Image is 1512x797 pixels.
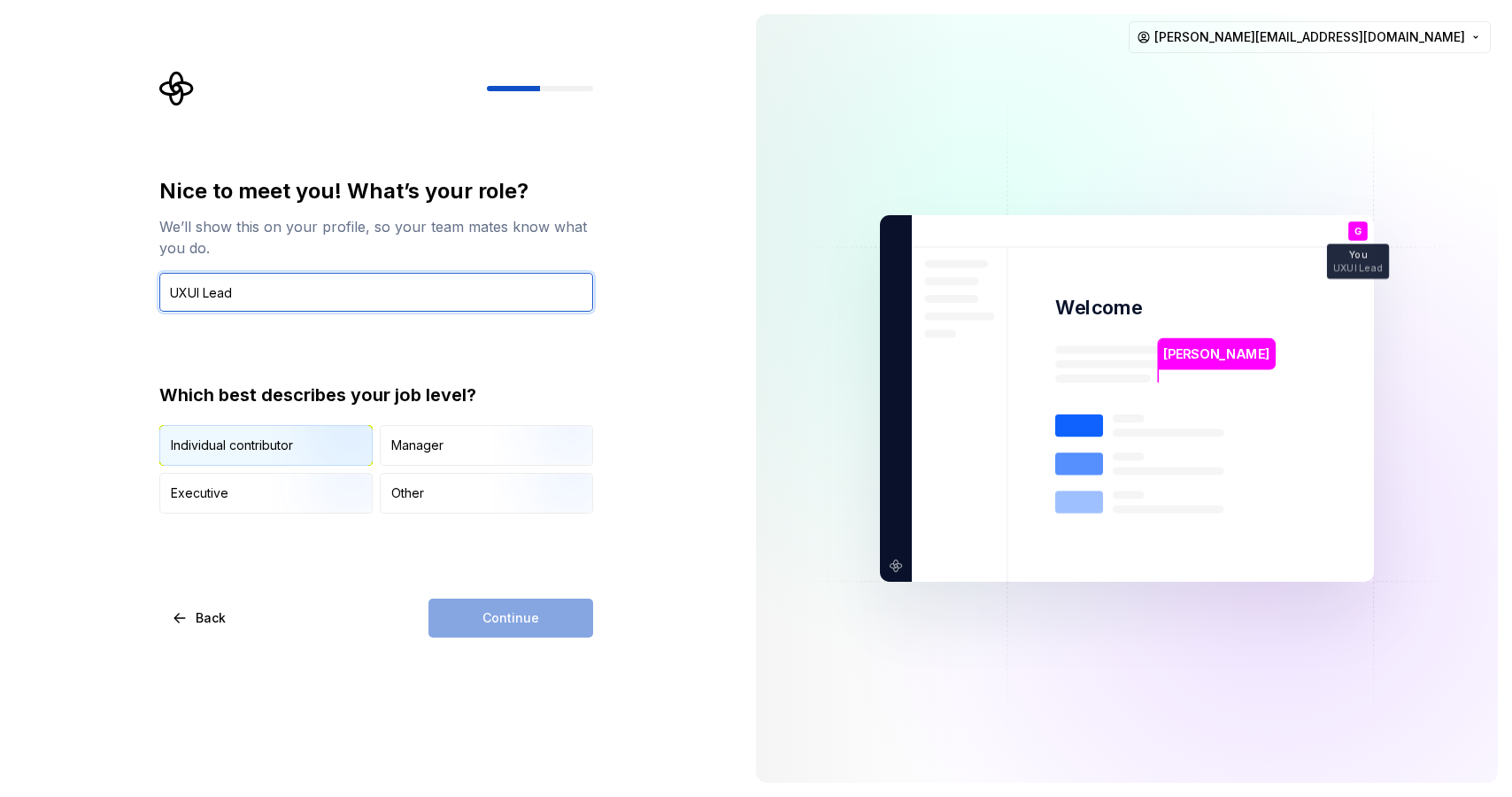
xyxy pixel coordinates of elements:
div: Executive [171,484,228,502]
div: Manager [391,437,444,454]
p: G [1354,227,1362,236]
p: [PERSON_NAME] [1163,344,1269,364]
button: [PERSON_NAME][EMAIL_ADDRESS][DOMAIN_NAME] [1129,21,1491,53]
div: We’ll show this on your profile, so your team mates know what you do. [159,216,593,259]
p: Welcome [1055,295,1142,321]
div: Individual contributor [171,437,293,454]
p: You [1349,251,1367,260]
span: [PERSON_NAME][EMAIL_ADDRESS][DOMAIN_NAME] [1154,28,1465,46]
input: Job title [159,273,593,312]
div: Other [391,484,424,502]
svg: Supernova Logo [159,71,195,106]
div: Which best describes your job level? [159,383,593,407]
button: Back [159,599,241,638]
div: Nice to meet you! What’s your role? [159,177,593,205]
span: Back [196,609,226,627]
p: UXUI Lead [1333,263,1383,273]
